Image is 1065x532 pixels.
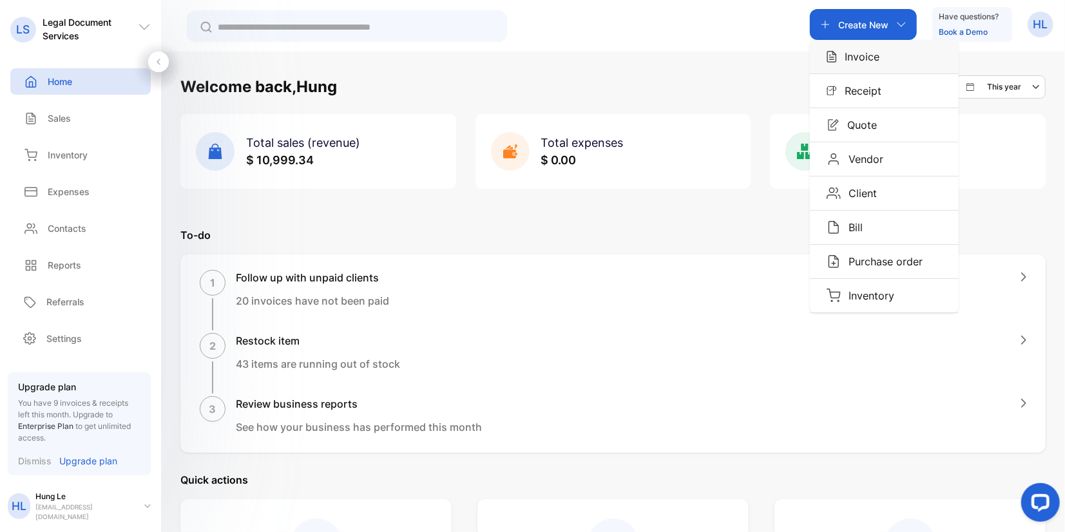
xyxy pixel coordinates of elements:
p: Home [48,75,72,88]
img: Icon [827,119,840,131]
p: Upgrade plan [59,454,117,468]
p: Quick actions [180,472,1046,488]
p: Receipt [837,83,881,99]
p: This year [987,81,1021,93]
p: Sales [48,111,71,125]
span: Total sales (revenue) [246,136,360,149]
button: HL [1028,9,1053,40]
h1: Review business reports [236,396,482,412]
h1: Restock item [236,333,400,348]
img: Icon [827,289,841,303]
p: Have questions? [939,10,999,23]
span: $ 10,999.34 [246,153,314,167]
p: Upgrade plan [18,380,140,394]
p: 20 invoices have not been paid [236,293,389,309]
p: Dismiss [18,454,52,468]
p: Reports [48,258,81,272]
p: Vendor [841,151,883,167]
p: Referrals [46,295,84,309]
iframe: LiveChat chat widget [1011,478,1065,532]
a: Book a Demo [939,27,988,37]
img: Icon [827,152,841,166]
p: Quote [840,117,877,133]
p: Create New [838,18,888,32]
button: This year [955,75,1046,99]
p: 43 items are running out of stock [236,356,400,372]
p: Bill [841,220,863,235]
p: Expenses [48,185,90,198]
p: [EMAIL_ADDRESS][DOMAIN_NAME] [35,502,134,522]
img: Icon [827,254,841,269]
p: Purchase order [841,254,923,269]
button: Create NewIconInvoiceIconReceiptIconQuoteIconVendorIconClientIconBillIconPurchase orderIconInventory [810,9,917,40]
img: Icon [827,50,837,63]
p: 2 [209,338,216,354]
span: $ 0.00 [541,153,577,167]
h1: Follow up with unpaid clients [236,270,389,285]
a: Upgrade plan [52,454,117,468]
p: HL [12,498,26,515]
p: HL [1033,16,1048,33]
h1: Welcome back, Hung [180,75,337,99]
p: To-do [180,227,1046,243]
img: Icon [827,220,841,234]
p: 1 [210,275,215,290]
p: Settings [46,332,82,345]
img: Icon [827,86,837,96]
span: Total expenses [541,136,624,149]
p: You have 9 invoices & receipts left this month. [18,397,140,444]
span: Upgrade to to get unlimited access. [18,410,131,442]
p: Hung Le [35,491,134,502]
p: See how your business has performed this month [236,419,482,435]
span: Enterprise Plan [18,421,73,431]
p: Inventory [48,148,88,162]
p: LS [17,21,30,38]
p: Client [841,185,877,201]
p: Contacts [48,222,86,235]
p: Inventory [841,288,894,303]
p: Legal Document Services [43,15,138,43]
img: Icon [827,186,841,200]
p: 3 [209,401,216,417]
p: Invoice [837,49,879,64]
